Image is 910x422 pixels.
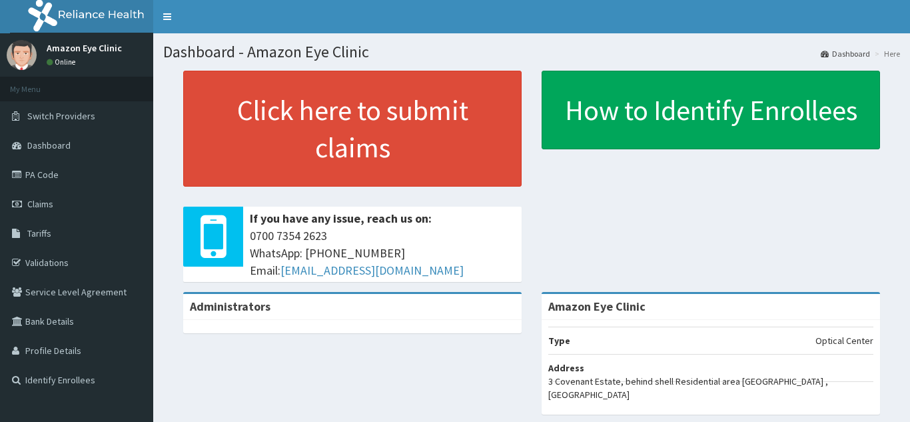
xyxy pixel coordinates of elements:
b: Administrators [190,299,270,314]
h1: Dashboard - Amazon Eye Clinic [163,43,900,61]
b: Type [548,335,570,347]
p: Optical Center [815,334,873,347]
a: How to Identify Enrollees [542,71,880,149]
li: Here [871,48,900,59]
a: Dashboard [821,48,870,59]
img: User Image [7,40,37,70]
span: Claims [27,198,53,210]
a: Online [47,57,79,67]
span: Switch Providers [27,110,95,122]
span: 0700 7354 2623 WhatsApp: [PHONE_NUMBER] Email: [250,227,515,279]
span: Dashboard [27,139,71,151]
b: Address [548,362,584,374]
p: 3 Covenant Estate, behind shell Residential area [GEOGRAPHIC_DATA] , [GEOGRAPHIC_DATA] [548,375,873,401]
p: Amazon Eye Clinic [47,43,122,53]
a: [EMAIL_ADDRESS][DOMAIN_NAME] [280,263,464,278]
a: Click here to submit claims [183,71,522,187]
b: If you have any issue, reach us on: [250,211,432,226]
strong: Amazon Eye Clinic [548,299,646,314]
span: Tariffs [27,227,51,239]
